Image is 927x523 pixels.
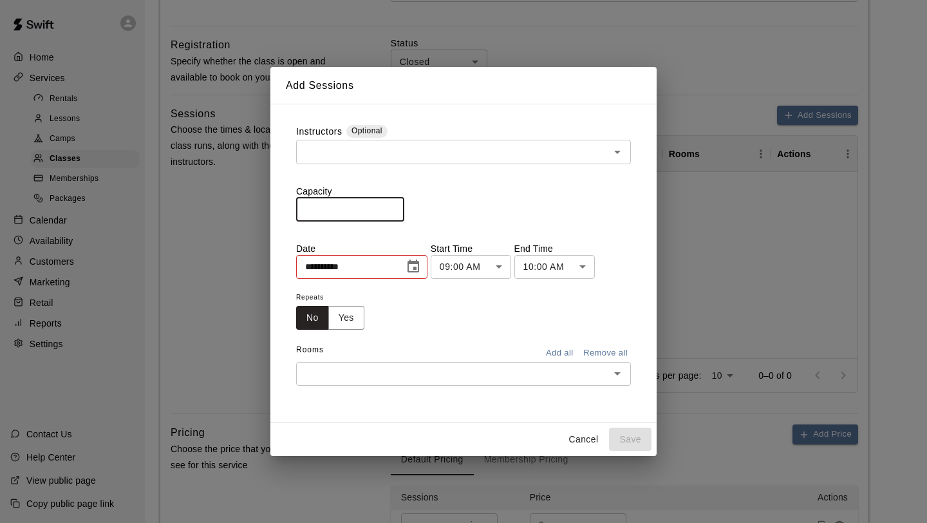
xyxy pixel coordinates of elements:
div: 10:00 AM [514,255,595,279]
p: Start Time [431,242,511,255]
label: Instructors [296,125,342,140]
button: Yes [328,306,364,330]
span: Repeats [296,289,375,307]
p: Date [296,242,427,255]
button: Cancel [563,428,604,452]
p: End Time [514,242,595,255]
p: Capacity [296,185,631,198]
h2: Add Sessions [270,67,657,104]
button: Remove all [580,343,631,363]
div: 09:00 AM [431,255,511,279]
button: Add all [539,343,580,363]
button: No [296,306,329,330]
button: Open [608,365,626,383]
button: Choose date, selected date is Aug 8, 2025 [400,254,426,280]
span: Rooms [296,345,324,354]
button: Open [608,143,626,161]
span: Optional [351,126,382,135]
div: outlined button group [296,306,364,330]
